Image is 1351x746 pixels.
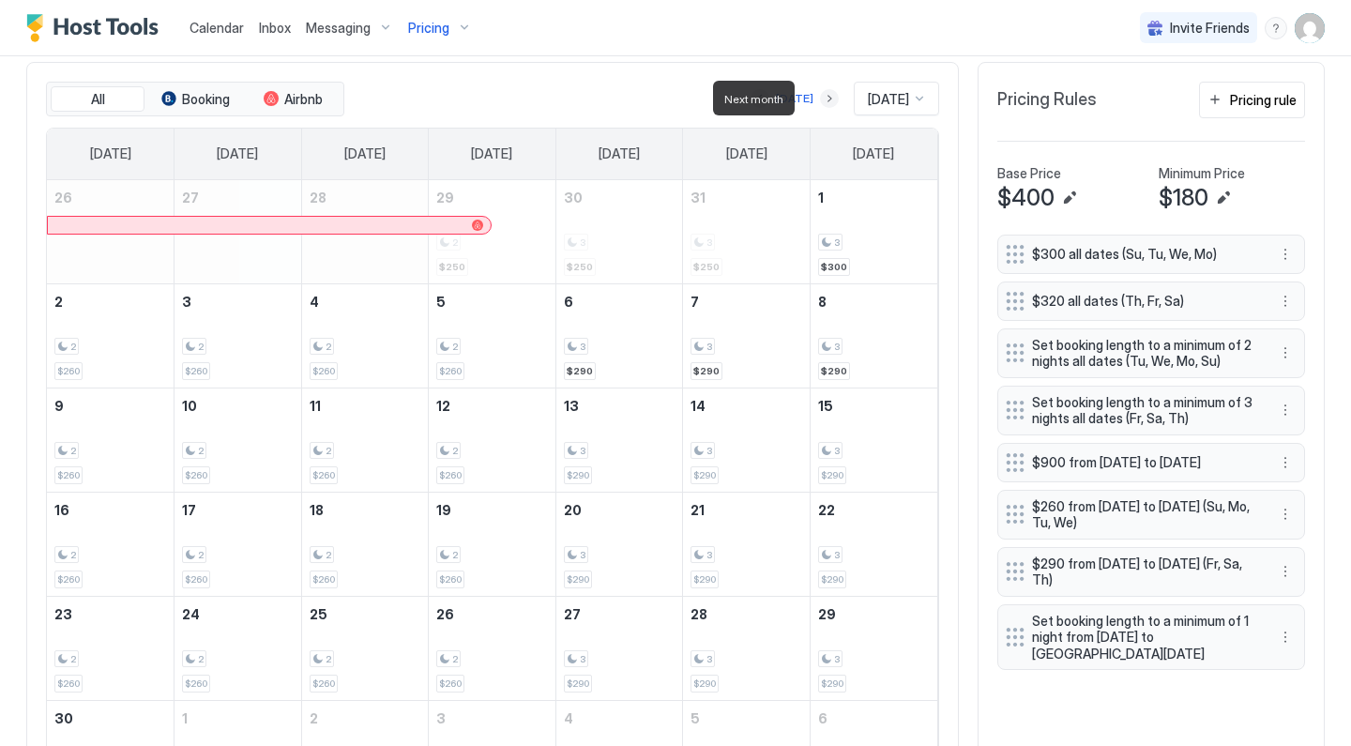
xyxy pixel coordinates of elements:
[706,653,712,665] span: 3
[312,469,335,481] span: $260
[810,180,937,284] td: November 1, 2025
[1159,165,1245,182] span: Minimum Price
[555,596,683,700] td: November 27, 2025
[47,492,175,596] td: November 16, 2025
[564,398,579,414] span: 13
[54,190,72,206] span: 26
[429,493,555,527] a: November 19, 2025
[691,606,707,622] span: 28
[182,190,199,206] span: 27
[834,341,840,353] span: 3
[90,145,131,162] span: [DATE]
[452,129,531,179] a: Wednesday
[683,492,811,596] td: November 21, 2025
[57,677,80,690] span: $260
[46,82,344,117] div: tab-group
[436,606,454,622] span: 26
[1170,20,1250,37] span: Invite Friends
[683,388,810,423] a: November 14, 2025
[997,386,1305,435] div: Set booking length to a minimum of 3 nights all dates (Fr, Sa, Th) menu
[301,596,429,700] td: November 25, 2025
[1265,17,1287,39] div: menu
[185,573,207,586] span: $260
[47,493,174,527] a: November 16, 2025
[310,190,326,206] span: 28
[997,547,1305,597] div: $290 from [DATE] to [DATE] (Fr, Sa, Th) menu
[71,129,150,179] a: Sunday
[436,710,446,726] span: 3
[1032,246,1255,263] span: $300 all dates (Su, Tu, We, Mo)
[1032,556,1255,588] span: $290 from [DATE] to [DATE] (Fr, Sa, Th)
[190,20,244,36] span: Calendar
[564,502,582,518] span: 20
[436,398,450,414] span: 12
[997,165,1061,182] span: Base Price
[580,341,585,353] span: 3
[1274,451,1297,474] div: menu
[47,388,174,423] a: November 9, 2025
[811,493,937,527] a: November 22, 2025
[1274,503,1297,525] button: More options
[47,701,174,736] a: November 30, 2025
[691,502,705,518] span: 21
[810,283,937,388] td: November 8, 2025
[148,86,242,113] button: Booking
[182,294,191,310] span: 3
[818,710,827,726] span: 6
[818,294,827,310] span: 8
[198,341,204,353] span: 2
[452,341,458,353] span: 2
[834,129,913,179] a: Saturday
[429,597,555,632] a: November 26, 2025
[47,388,175,492] td: November 9, 2025
[1212,187,1235,209] button: Edit
[408,20,449,37] span: Pricing
[1032,454,1255,471] span: $900 from [DATE] to [DATE]
[683,180,810,215] a: October 31, 2025
[834,549,840,561] span: 3
[259,18,291,38] a: Inbox
[47,180,175,284] td: October 26, 2025
[997,328,1305,378] div: Set booking length to a minimum of 2 nights all dates (Tu, We, Mo, Su) menu
[70,549,76,561] span: 2
[326,653,331,665] span: 2
[564,190,583,206] span: 30
[47,283,175,388] td: November 2, 2025
[707,129,786,179] a: Friday
[693,469,716,481] span: $290
[1274,243,1297,266] button: More options
[47,180,174,215] a: October 26, 2025
[683,284,810,319] a: November 7, 2025
[564,710,573,726] span: 4
[310,502,324,518] span: 18
[691,710,700,726] span: 5
[436,190,454,206] span: 29
[47,596,175,700] td: November 23, 2025
[284,91,323,108] span: Airbnb
[811,388,937,423] a: November 15, 2025
[1274,290,1297,312] div: menu
[810,388,937,492] td: November 15, 2025
[580,653,585,665] span: 3
[683,701,810,736] a: December 5, 2025
[175,388,302,492] td: November 10, 2025
[47,597,174,632] a: November 23, 2025
[555,388,683,492] td: November 13, 2025
[439,469,462,481] span: $260
[302,388,429,423] a: November 11, 2025
[683,388,811,492] td: November 14, 2025
[175,492,302,596] td: November 17, 2025
[1274,626,1297,648] button: More options
[182,91,230,108] span: Booking
[821,573,843,586] span: $290
[564,606,581,622] span: 27
[683,596,811,700] td: November 28, 2025
[821,261,847,273] span: $300
[1032,394,1255,427] span: Set booking length to a minimum of 3 nights all dates (Fr, Sa, Th)
[185,469,207,481] span: $260
[580,129,659,179] a: Thursday
[310,398,321,414] span: 11
[811,284,937,319] a: November 8, 2025
[811,180,937,215] a: November 1, 2025
[1230,90,1297,110] div: Pricing rule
